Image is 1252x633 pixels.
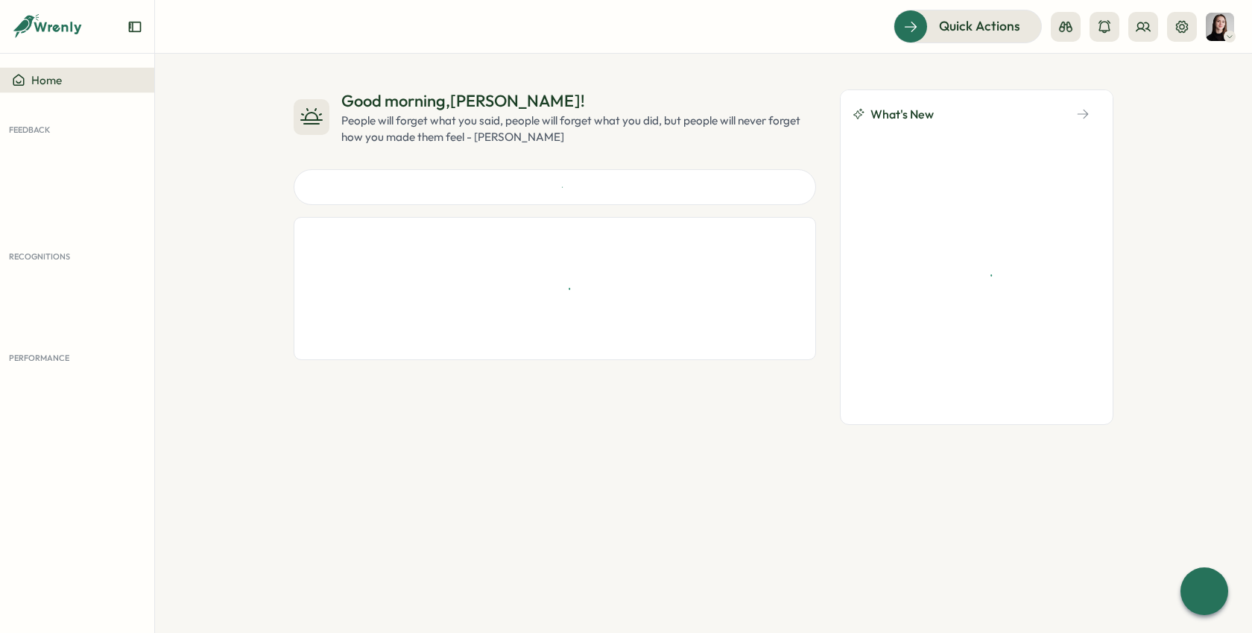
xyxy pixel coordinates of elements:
div: Good morning , [PERSON_NAME] ! [341,89,816,113]
div: People will forget what you said, people will forget what you did, but people will never forget h... [341,113,816,145]
button: Expand sidebar [127,19,142,34]
img: Elena Ladushyna [1206,13,1234,41]
span: What's New [870,105,934,124]
span: Home [31,73,62,87]
button: Quick Actions [894,10,1042,42]
span: Quick Actions [939,16,1020,36]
